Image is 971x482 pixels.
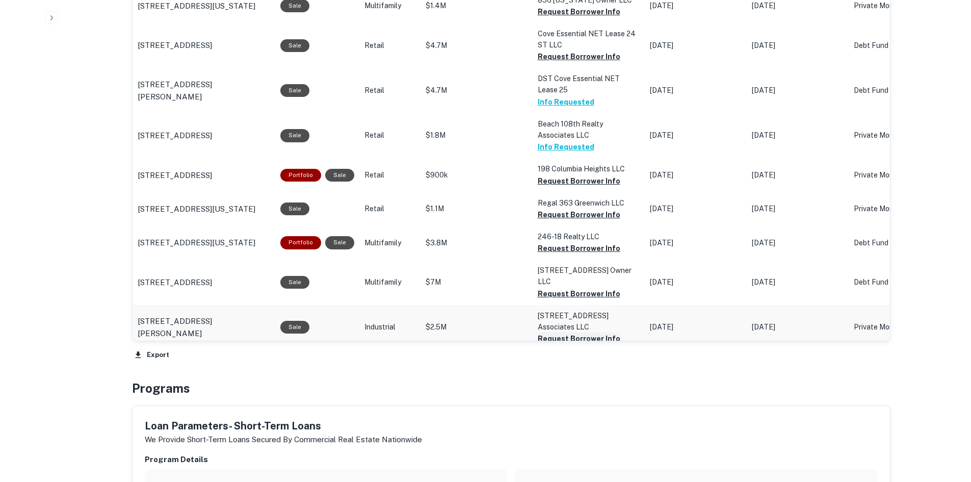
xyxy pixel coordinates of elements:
div: Sale [280,321,309,334]
h5: Loan Parameters- Short-Term Loans [145,418,422,434]
div: Sale [325,169,354,182]
button: Request Borrower Info [538,288,620,300]
p: [DATE] [752,40,844,51]
p: [STREET_ADDRESS] Owner LLC [538,265,640,287]
p: [DATE] [752,322,844,333]
p: [STREET_ADDRESS] [138,169,212,182]
p: [DATE] [650,85,742,96]
p: Private Money [854,130,935,141]
p: [DATE] [752,170,844,181]
button: Info Requested [538,96,594,108]
p: [DATE] [650,130,742,141]
button: Request Borrower Info [538,333,620,345]
button: Request Borrower Info [538,242,620,255]
p: $4.7M [426,85,528,96]
p: [DATE] [752,1,844,11]
p: DST Cove Essential NET Lease 25 [538,73,640,95]
a: [STREET_ADDRESS] [138,169,270,182]
p: Retail [364,204,415,214]
p: [DATE] [752,85,844,96]
p: [STREET_ADDRESS][US_STATE] [138,203,255,215]
p: $1.4M [426,1,528,11]
div: Sale [280,276,309,289]
a: [STREET_ADDRESS] [138,276,270,289]
button: Request Borrower Info [538,6,620,18]
p: [DATE] [650,40,742,51]
p: $4.7M [426,40,528,51]
p: [STREET_ADDRESS] [138,130,212,142]
button: Request Borrower Info [538,50,620,63]
div: Sale [325,236,354,249]
p: Retail [364,85,415,96]
p: [DATE] [752,204,844,214]
p: Multifamily [364,277,415,288]
div: Sale [280,39,309,52]
p: Multifamily [364,238,415,248]
p: $1.8M [426,130,528,141]
iframe: Chat Widget [920,368,971,417]
p: Debt Fund [854,40,935,51]
button: Request Borrower Info [538,175,620,187]
p: $900k [426,170,528,181]
p: [STREET_ADDRESS] Associates LLC [538,310,640,333]
p: [DATE] [752,130,844,141]
p: Retail [364,40,415,51]
a: [STREET_ADDRESS] [138,130,270,142]
p: Private Money [854,1,935,11]
p: [DATE] [752,277,844,288]
p: 198 Columbia Heights LLC [538,163,640,174]
p: $1.1M [426,204,528,214]
div: Sale [280,129,309,142]
p: Beach 108th Realty Associates LLC [538,118,640,141]
p: $7M [426,277,528,288]
p: 246-18 Realty LLC [538,231,640,242]
button: Info Requested [538,141,594,153]
p: Debt Fund [854,85,935,96]
p: [STREET_ADDRESS][US_STATE] [138,237,255,249]
p: [DATE] [650,204,742,214]
p: [DATE] [650,322,742,333]
p: Regal 363 Greenwich LLC [538,197,640,209]
p: [DATE] [752,238,844,248]
p: Private Money [854,204,935,214]
p: Cove Essential NET Lease 24 ST LLC [538,28,640,50]
div: This is a portfolio loan with 2 properties [280,236,321,249]
p: [DATE] [650,277,742,288]
button: Export [132,347,172,363]
p: [STREET_ADDRESS] [138,39,212,52]
a: [STREET_ADDRESS][PERSON_NAME] [138,79,270,103]
p: [STREET_ADDRESS] [138,276,212,289]
p: $3.8M [426,238,528,248]
div: This is a portfolio loan with 2 properties [280,169,321,182]
p: [DATE] [650,1,742,11]
p: Multifamily [364,1,415,11]
p: Retail [364,170,415,181]
a: [STREET_ADDRESS][US_STATE] [138,237,270,249]
h6: Program Details [145,454,878,466]
button: Request Borrower Info [538,209,620,221]
p: Industrial [364,322,415,333]
div: Sale [280,84,309,97]
p: Debt Fund [854,277,935,288]
a: [STREET_ADDRESS] [138,39,270,52]
p: $2.5M [426,322,528,333]
p: [DATE] [650,238,742,248]
p: Retail [364,130,415,141]
p: Debt Fund [854,238,935,248]
p: Private Money [854,170,935,181]
p: [DATE] [650,170,742,181]
h4: Programs [132,379,190,397]
a: [STREET_ADDRESS][PERSON_NAME] [138,315,270,339]
p: We Provide Short-Term Loans Secured By Commercial Real Estate Nationwide [145,434,422,446]
div: Sale [280,202,309,215]
a: [STREET_ADDRESS][US_STATE] [138,203,270,215]
p: Private Money [854,322,935,333]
